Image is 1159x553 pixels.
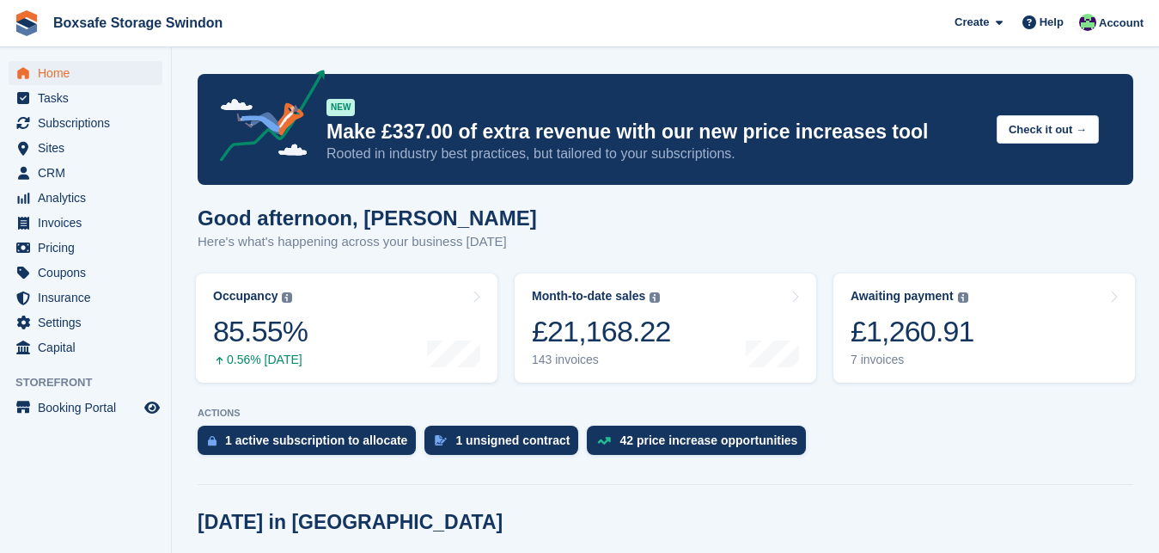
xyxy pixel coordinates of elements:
[38,261,141,285] span: Coupons
[198,206,537,230] h1: Good afternoon, [PERSON_NAME]
[225,433,407,447] div: 1 active subscription to allocate
[9,136,162,160] a: menu
[619,433,797,447] div: 42 price increase opportunities
[9,236,162,260] a: menu
[38,396,141,420] span: Booking Portal
[14,10,40,36] img: stora-icon-8386f47178a22dfd0bd8f6a31ec36ba5ce8667c1dd55bd0f319d3a0aa187defe.svg
[9,86,162,110] a: menu
[213,289,278,304] div: Occupancy
[9,261,162,285] a: menu
[9,211,162,235] a: menu
[958,292,968,303] img: icon-info-grey-7440780725fd019a000dd9b08b2336e03edf1995a4989e88bcd33f0948082b44.svg
[532,289,645,304] div: Month-to-date sales
[9,61,162,85] a: menu
[955,14,989,31] span: Create
[833,273,1135,383] a: Awaiting payment £1,260.91 7 invoices
[142,397,162,418] a: Preview store
[851,353,974,367] div: 7 invoices
[9,396,162,420] a: menu
[198,408,1133,419] p: ACTIONS
[597,437,611,445] img: price_increase_opportunities-93ffe204e8149a01c8c9dc8f82e8f89637d9d84a8eef4429ea346261dce0b2c0.svg
[326,99,355,116] div: NEW
[46,9,229,37] a: Boxsafe Storage Swindon
[213,314,308,349] div: 85.55%
[515,273,816,383] a: Month-to-date sales £21,168.22 143 invoices
[38,86,141,110] span: Tasks
[326,120,983,144] p: Make £337.00 of extra revenue with our new price increases tool
[282,292,292,303] img: icon-info-grey-7440780725fd019a000dd9b08b2336e03edf1995a4989e88bcd33f0948082b44.svg
[455,433,570,447] div: 1 unsigned contract
[38,161,141,185] span: CRM
[15,374,171,391] span: Storefront
[38,286,141,310] span: Insurance
[1079,14,1096,31] img: Kim Virabi
[851,314,974,349] div: £1,260.91
[213,353,308,367] div: 0.56% [DATE]
[38,236,141,260] span: Pricing
[1040,14,1064,31] span: Help
[38,310,141,335] span: Settings
[997,115,1099,144] button: Check it out →
[650,292,660,303] img: icon-info-grey-7440780725fd019a000dd9b08b2336e03edf1995a4989e88bcd33f0948082b44.svg
[38,335,141,359] span: Capital
[38,186,141,210] span: Analytics
[38,111,141,135] span: Subscriptions
[9,310,162,335] a: menu
[198,511,503,534] h2: [DATE] in [GEOGRAPHIC_DATA]
[208,435,217,446] img: active_subscription_to_allocate_icon-d502201f5373d7db506a760aba3b589e785aa758c864c3986d89f69b8ff3...
[326,144,983,163] p: Rooted in industry best practices, but tailored to your subscriptions.
[587,426,814,464] a: 42 price increase opportunities
[205,70,326,168] img: price-adjustments-announcement-icon-8257ccfd72463d97f412b2fc003d46551f7dbcb40ab6d574587a9cd5c0d94...
[38,61,141,85] span: Home
[851,289,954,304] div: Awaiting payment
[9,111,162,135] a: menu
[424,426,587,464] a: 1 unsigned contract
[532,314,671,349] div: £21,168.22
[9,161,162,185] a: menu
[435,435,447,445] img: contract_signature_icon-13c848040528278c33f63329250d36e43548de30e8caae1d1a13099fd9432cc5.svg
[38,211,141,235] span: Invoices
[9,286,162,310] a: menu
[38,136,141,160] span: Sites
[9,186,162,210] a: menu
[532,353,671,367] div: 143 invoices
[198,426,424,464] a: 1 active subscription to allocate
[196,273,497,383] a: Occupancy 85.55% 0.56% [DATE]
[198,232,537,252] p: Here's what's happening across your business [DATE]
[1099,15,1144,32] span: Account
[9,335,162,359] a: menu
